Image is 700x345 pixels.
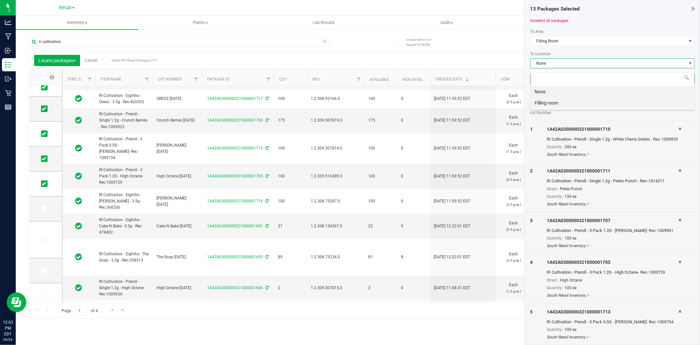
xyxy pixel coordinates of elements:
p: (3.5 g ea.) [499,99,528,105]
a: 1A42A0300000321000001713 [207,146,263,150]
span: 175 [368,117,393,124]
inline-svg: Outbound [5,76,11,82]
div: South Retail Inventory / - [547,292,678,298]
span: 100 [278,198,303,204]
span: Page of 4 [56,306,103,316]
a: 1A42A0300000321000001691 [207,224,263,228]
span: Each [499,142,528,155]
span: 1.2.309.507814.0 [311,145,360,151]
li: Filling room [531,97,694,108]
span: 1.2.309.516389.0 [311,173,360,179]
span: 0 [401,117,426,124]
span: The Soap [DATE] [157,254,198,260]
span: In Sync [75,172,82,181]
span: Include items not tagged for facility [406,37,439,47]
span: Crunch Berries [DATE] [157,117,198,124]
a: Go to the next page [108,306,117,314]
div: South Retail Inventory / - [547,151,678,157]
span: RI Cultivation - Preroll - 3 Pack 0.5G - [PERSON_NAME]- Rec-1009734 [99,136,149,161]
span: Sync from Compliance System [265,286,269,290]
span: 1.2.308.92166.0 [311,96,360,102]
span: In Sync [75,116,82,125]
span: Retail [59,5,72,11]
a: Created Date [435,77,470,81]
iframe: Resource center [7,292,26,312]
span: Each [499,170,528,183]
a: 1A42A0300000321000001716 [207,199,263,203]
span: Select All Filtered Packages (77) [112,58,144,62]
span: Audit [386,20,508,26]
a: Package ID [207,77,229,81]
span: 2 [278,285,303,291]
span: [DATE] 11:08:31 EDT [434,285,470,291]
span: 100 ea [564,236,577,241]
inline-svg: Inventory [5,61,11,68]
span: 100 [368,198,393,204]
a: 1A42A0300000321000001717 [207,96,263,101]
div: South Retail Inventory / - [547,334,678,340]
a: Plants [139,16,262,30]
inline-svg: Analytics [5,19,11,26]
span: Each [499,195,528,208]
a: Filter [142,74,153,85]
a: Available [370,77,389,82]
span: 100 [278,173,303,179]
span: Strain: [547,187,558,191]
span: 1.2.309.507815.0 [311,285,360,291]
span: [DATE] 11:59:52 EDT [434,198,470,204]
p: (3.5 g ea.) [499,257,528,264]
a: Filter [353,74,364,85]
span: 100 [368,96,393,102]
inline-svg: Manufacturing [5,33,11,40]
span: RI Cultivation - Eighths - Oreoz - 3.5g - Rec-420302 [99,93,149,105]
div: RI Cultivation - Preroll - 3 Pack 1.2G - High Octane- Rec-1009729 [547,269,678,276]
inline-svg: Retail [5,90,11,96]
span: Sync from Compliance System [265,118,269,123]
a: Cancel [85,58,97,63]
a: Unselect all packages [530,18,569,23]
span: OREOZ [DATE] [157,96,198,102]
span: [DATE] 11:59:52 EDT [434,117,470,124]
a: 1A42A0300000321000001693 [207,255,263,259]
span: [DATE] 11:59:52 EDT [434,173,470,179]
span: Quantity: [547,145,563,149]
li: None [531,86,694,97]
span: Locate packages [38,58,76,63]
span: 2 [530,168,533,173]
span: 2 [368,285,393,291]
span: 81 [368,254,393,260]
span: 1.2.309.507819.0 [311,117,360,124]
a: Filter [263,74,274,85]
span: [DATE] 11:59:52 EDT [434,145,470,151]
span: Quantity: [547,194,563,199]
div: 1A42A0300000321000001713 [547,309,678,315]
a: Inventory Counts [508,16,631,30]
span: 1 [530,126,533,132]
input: Search Package ID, Item Name, SKU, Lot or Part Number... [29,37,330,47]
span: 31 [278,223,303,229]
span: Each [499,282,528,294]
p: (3.6 g ea.) [499,176,528,183]
span: In Sync [75,221,82,231]
span: Each [499,220,528,233]
span: Quantity: [547,327,563,332]
span: Sync from Compliance System [265,255,269,259]
span: RI Cultivation - Preroll - Single 1.2g - Crunch Berries - Rec-1009923 [99,111,149,130]
span: Plants [139,20,262,26]
span: 8 [401,254,426,260]
span: [PERSON_NAME] [DATE] [157,142,198,155]
span: Each [499,251,528,264]
span: 0 [401,145,426,151]
span: 1.2.308.75287.0 [311,198,360,204]
a: Filter [191,74,202,85]
a: Sync Status [67,77,93,81]
span: 22 [368,223,393,229]
a: Item Name [100,77,121,81]
span: Lab Results [304,20,344,26]
span: 100 ea [564,327,577,332]
span: 175 [278,117,303,124]
div: RI Cultivation - Preroll - Single 1.2g - Petes Punch - Rec-1014211 [547,178,678,184]
span: 1.2.308.73234.0 [311,254,360,260]
span: In Sync [75,196,82,206]
span: 9 [401,223,426,229]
